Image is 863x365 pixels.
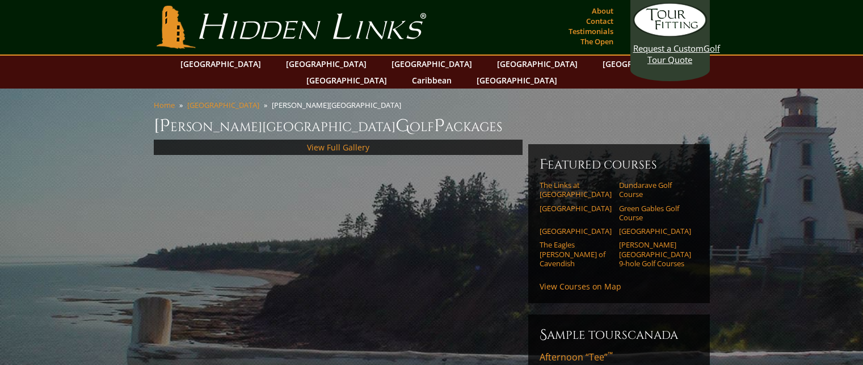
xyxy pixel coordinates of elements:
[434,115,445,137] span: P
[578,33,616,49] a: The Open
[154,115,710,137] h1: [PERSON_NAME][GEOGRAPHIC_DATA] olf ackages
[566,23,616,39] a: Testimonials
[540,156,698,174] h6: Featured Courses
[471,72,563,89] a: [GEOGRAPHIC_DATA]
[406,72,457,89] a: Caribbean
[395,115,410,137] span: G
[608,350,613,359] sup: ™
[619,204,691,223] a: Green Gables Golf Course
[583,13,616,29] a: Contact
[280,56,372,72] a: [GEOGRAPHIC_DATA]
[540,281,621,292] a: View Courses on Map
[175,56,267,72] a: [GEOGRAPHIC_DATA]
[540,181,612,199] a: The Links at [GEOGRAPHIC_DATA]
[540,351,613,363] span: Afternoon “Tee”
[301,72,393,89] a: [GEOGRAPHIC_DATA]
[307,142,369,153] a: View Full Gallery
[154,100,175,110] a: Home
[619,226,691,236] a: [GEOGRAPHIC_DATA]
[619,181,691,199] a: Dundarave Golf Course
[272,100,406,110] li: [PERSON_NAME][GEOGRAPHIC_DATA]
[491,56,583,72] a: [GEOGRAPHIC_DATA]
[633,3,707,65] a: Request a CustomGolf Tour Quote
[589,3,616,19] a: About
[619,240,691,268] a: [PERSON_NAME][GEOGRAPHIC_DATA] 9-hole Golf Courses
[540,226,612,236] a: [GEOGRAPHIC_DATA]
[540,204,612,213] a: [GEOGRAPHIC_DATA]
[187,100,259,110] a: [GEOGRAPHIC_DATA]
[540,326,698,344] h6: Sample ToursCanada
[540,240,612,268] a: The Eagles [PERSON_NAME] of Cavendish
[597,56,689,72] a: [GEOGRAPHIC_DATA]
[633,43,704,54] span: Request a Custom
[386,56,478,72] a: [GEOGRAPHIC_DATA]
